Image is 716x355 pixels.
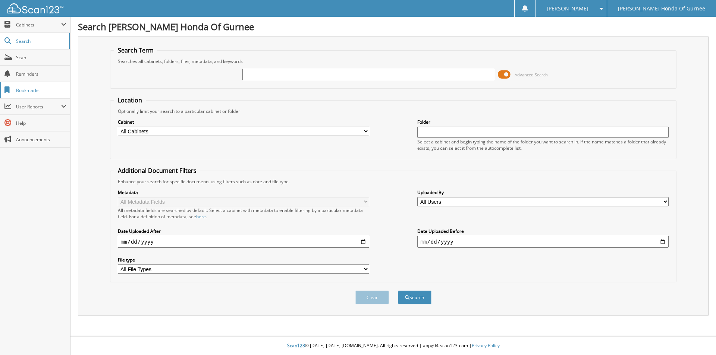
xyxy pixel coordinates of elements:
[114,108,673,114] div: Optionally limit your search to a particular cabinet or folder
[515,72,548,77] span: Advanced Search
[118,207,369,220] div: All metadata fields are searched by default. Select a cabinet with metadata to enable filtering b...
[417,189,669,196] label: Uploaded By
[16,120,66,126] span: Help
[16,22,61,28] span: Cabinets
[547,6,588,11] span: [PERSON_NAME]
[78,20,709,33] h1: Search [PERSON_NAME] Honda Of Gurnee
[417,119,669,125] label: Folder
[417,139,669,151] div: Select a cabinet and begin typing the name of the folder you want to search in. If the name match...
[16,136,66,143] span: Announcements
[70,337,716,355] div: © [DATE]-[DATE] [DOMAIN_NAME]. All rights reserved | appg04-scan123-com |
[417,228,669,234] label: Date Uploaded Before
[417,236,669,248] input: end
[114,178,673,185] div: Enhance your search for specific documents using filters such as date and file type.
[355,291,389,304] button: Clear
[196,213,206,220] a: here
[118,228,369,234] label: Date Uploaded After
[114,46,157,54] legend: Search Term
[679,319,716,355] iframe: Chat Widget
[16,87,66,93] span: Bookmarks
[118,236,369,248] input: start
[472,342,500,349] a: Privacy Policy
[16,104,61,110] span: User Reports
[118,189,369,196] label: Metadata
[618,6,705,11] span: [PERSON_NAME] Honda Of Gurnee
[118,119,369,125] label: Cabinet
[16,54,66,61] span: Scan
[114,167,200,175] legend: Additional Document Filters
[7,3,63,13] img: scan123-logo-white.svg
[16,38,65,44] span: Search
[398,291,431,304] button: Search
[16,71,66,77] span: Reminders
[114,96,146,104] legend: Location
[287,342,305,349] span: Scan123
[118,257,369,263] label: File type
[114,58,673,64] div: Searches all cabinets, folders, files, metadata, and keywords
